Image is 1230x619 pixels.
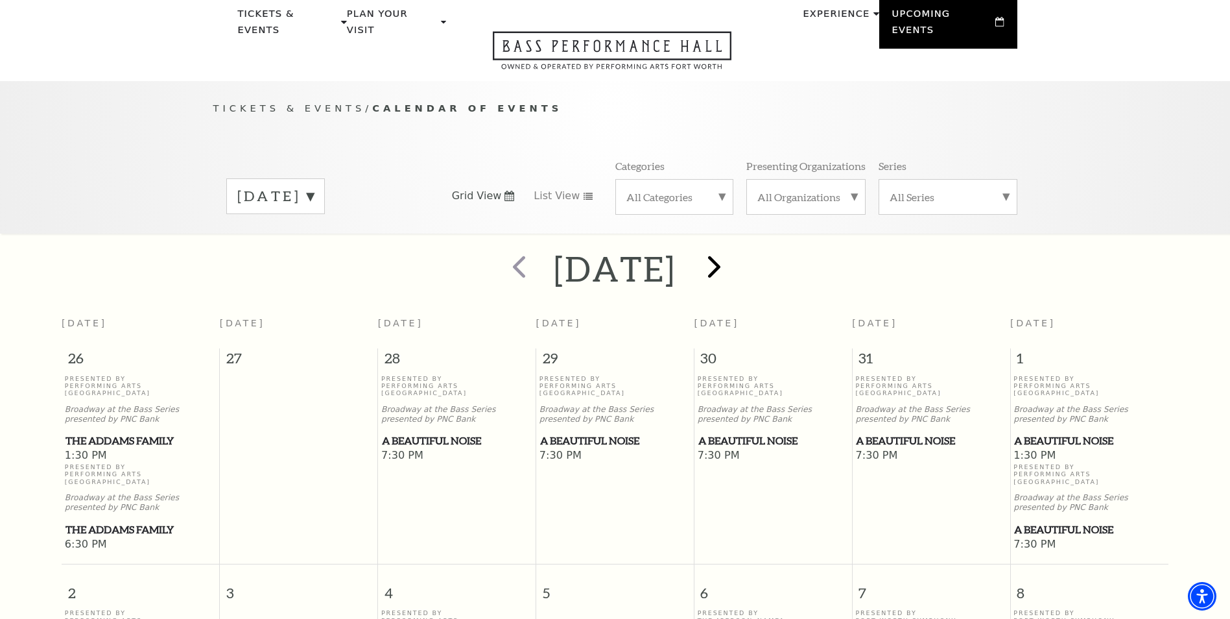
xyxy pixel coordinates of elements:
p: Presented By Performing Arts [GEOGRAPHIC_DATA] [65,375,217,397]
a: A Beautiful Noise [698,433,849,449]
span: 7:30 PM [698,449,849,463]
span: 7:30 PM [539,449,691,463]
p: Tickets & Events [238,6,338,45]
button: prev [494,246,541,292]
span: Tickets & Events [213,103,366,114]
span: A Beautiful Noise [1014,522,1165,538]
a: A Beautiful Noise [1013,522,1165,538]
span: [DATE] [62,318,107,328]
p: Presented By Performing Arts [GEOGRAPHIC_DATA] [1013,463,1165,485]
p: / [213,101,1017,117]
p: Broadway at the Bass Series presented by PNC Bank [381,405,532,424]
span: A Beautiful Noise [856,433,1006,449]
p: Broadway at the Bass Series presented by PNC Bank [698,405,849,424]
span: [DATE] [1010,318,1056,328]
label: All Categories [626,190,722,204]
p: Presented By Performing Arts [GEOGRAPHIC_DATA] [539,375,691,397]
p: Plan Your Visit [347,6,438,45]
a: A Beautiful Noise [539,433,691,449]
span: Grid View [452,189,502,203]
span: 6 [694,564,852,609]
div: Accessibility Menu [1188,582,1216,611]
p: Series [879,159,906,173]
a: A Beautiful Noise [855,433,1006,449]
p: Broadway at the Bass Series presented by PNC Bank [1013,405,1165,424]
span: 28 [378,348,536,374]
h2: [DATE] [554,248,676,289]
span: 2 [62,564,219,609]
p: Presented By Performing Arts [GEOGRAPHIC_DATA] [855,375,1006,397]
span: The Addams Family [65,433,216,449]
span: 6:30 PM [65,538,217,552]
span: A Beautiful Noise [382,433,532,449]
p: Presented By Performing Arts [GEOGRAPHIC_DATA] [1013,375,1165,397]
span: List View [534,189,580,203]
span: Calendar of Events [372,103,562,114]
span: 1:30 PM [1013,449,1165,463]
p: Categories [615,159,665,173]
span: 3 [220,564,377,609]
span: 7 [853,564,1010,609]
span: 7:30 PM [855,449,1006,463]
span: The Addams Family [65,522,216,538]
span: 1:30 PM [65,449,217,463]
span: 27 [220,348,377,374]
p: Broadway at the Bass Series presented by PNC Bank [539,405,691,424]
span: 7:30 PM [381,449,532,463]
span: [DATE] [694,318,739,328]
span: 5 [536,564,694,609]
a: The Addams Family [65,433,217,449]
span: A Beautiful Noise [1014,433,1165,449]
span: A Beautiful Noise [540,433,690,449]
p: Presented By Performing Arts [GEOGRAPHIC_DATA] [381,375,532,397]
label: All Organizations [757,190,855,204]
span: 1 [1011,348,1168,374]
p: Presenting Organizations [746,159,866,173]
p: Presented By Performing Arts [GEOGRAPHIC_DATA] [698,375,849,397]
p: Upcoming Events [892,6,993,45]
span: [DATE] [378,318,423,328]
span: 7:30 PM [1013,538,1165,552]
span: 30 [694,348,852,374]
span: [DATE] [220,318,265,328]
span: [DATE] [852,318,897,328]
label: [DATE] [237,186,314,206]
span: [DATE] [536,318,582,328]
span: 4 [378,564,536,609]
span: 26 [62,348,219,374]
span: 8 [1011,564,1168,609]
label: All Series [890,190,1006,204]
a: The Addams Family [65,522,217,538]
p: Presented By Performing Arts [GEOGRAPHIC_DATA] [65,463,217,485]
p: Broadway at the Bass Series presented by PNC Bank [1013,493,1165,513]
button: next [689,246,736,292]
span: A Beautiful Noise [698,433,848,449]
span: 31 [853,348,1010,374]
a: A Beautiful Noise [1013,433,1165,449]
a: A Beautiful Noise [381,433,532,449]
span: 29 [536,348,694,374]
a: Open this option [446,31,778,81]
p: Broadway at the Bass Series presented by PNC Bank [855,405,1006,424]
p: Broadway at the Bass Series presented by PNC Bank [65,493,217,513]
p: Broadway at the Bass Series presented by PNC Bank [65,405,217,424]
p: Experience [803,6,869,29]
